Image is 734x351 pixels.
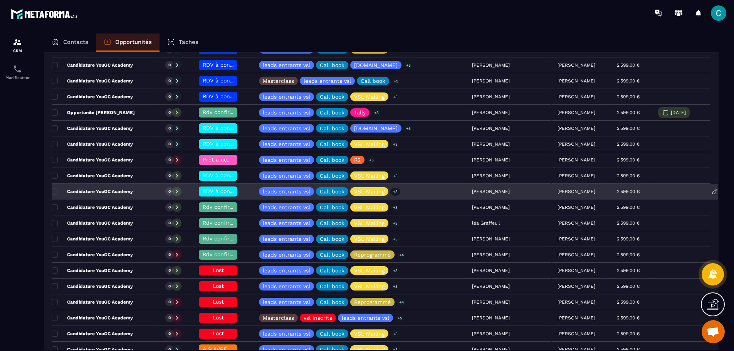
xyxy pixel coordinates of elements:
[702,320,725,343] div: Ouvrir le chat
[617,315,640,321] p: 2 599,00 €
[168,220,171,226] p: 0
[168,252,171,257] p: 0
[52,125,133,131] p: Candidature YouGC Academy
[213,267,224,273] span: Lost
[168,141,171,147] p: 0
[354,189,385,194] p: VSL Mailing
[354,284,385,289] p: VSL Mailing
[617,189,640,194] p: 2 599,00 €
[52,252,133,258] p: Candidature YouGC Academy
[558,284,595,289] p: [PERSON_NAME]
[617,126,640,131] p: 2 599,00 €
[52,188,133,195] p: Candidature YouGC Academy
[390,267,400,275] p: +3
[213,283,224,289] span: Lost
[263,252,310,257] p: leads entrants vsl
[390,93,400,101] p: +3
[558,126,595,131] p: [PERSON_NAME]
[320,284,344,289] p: Call book
[320,299,344,305] p: Call book
[617,284,640,289] p: 2 599,00 €
[263,331,310,336] p: leads entrants vsl
[213,330,224,336] span: Lost
[52,78,133,84] p: Candidature YouGC Academy
[617,94,640,99] p: 2 599,00 €
[263,315,294,321] p: Masterclass
[558,78,595,84] p: [PERSON_NAME]
[361,78,385,84] p: Call book
[52,109,135,116] p: Opportunité [PERSON_NAME]
[320,205,344,210] p: Call book
[168,62,171,68] p: 0
[320,94,344,99] p: Call book
[558,299,595,305] p: [PERSON_NAME]
[52,62,133,68] p: Candidature YouGC Academy
[263,157,310,163] p: leads entrants vsl
[617,252,640,257] p: 2 599,00 €
[115,39,152,45] p: Opportunités
[617,220,640,226] p: 2 599,00 €
[52,204,133,210] p: Candidature YouGC Academy
[390,282,400,291] p: +3
[354,110,366,115] p: Tally
[168,205,171,210] p: 0
[617,299,640,305] p: 2 599,00 €
[617,268,640,273] p: 2 599,00 €
[558,189,595,194] p: [PERSON_NAME]
[558,315,595,321] p: [PERSON_NAME]
[168,173,171,178] p: 0
[263,141,310,147] p: leads entrants vsl
[203,93,252,99] span: RDV à confimer ❓
[320,331,344,336] p: Call book
[168,189,171,194] p: 0
[320,110,344,115] p: Call book
[52,236,133,242] p: Candidature YouGC Academy
[263,205,310,210] p: leads entrants vsl
[396,251,406,259] p: +4
[354,236,385,242] p: VSL Mailing
[617,205,640,210] p: 2 599,00 €
[168,268,171,273] p: 0
[403,61,413,69] p: +5
[160,34,206,52] a: Tâches
[168,110,171,115] p: 0
[52,283,133,289] p: Candidature YouGC Academy
[558,268,595,273] p: [PERSON_NAME]
[354,141,385,147] p: VSL Mailing
[203,204,246,210] span: Rdv confirmé ✅
[203,172,267,178] span: RDV à conf. A RAPPELER
[2,76,33,80] p: Planificateur
[13,64,22,74] img: scheduler
[263,126,310,131] p: leads entrants vsl
[63,39,88,45] p: Contacts
[390,235,400,243] p: +3
[52,94,133,100] p: Candidature YouGC Academy
[203,156,250,163] span: Prêt à acheter 🎰
[168,94,171,99] p: 0
[203,220,246,226] span: Rdv confirmé ✅
[263,220,310,226] p: leads entrants vsl
[390,140,400,148] p: +3
[320,189,344,194] p: Call book
[168,126,171,131] p: 0
[263,94,310,99] p: leads entrants vsl
[263,268,310,273] p: leads entrants vsl
[263,189,310,194] p: leads entrants vsl
[390,188,400,196] p: +3
[203,188,267,194] span: RDV à conf. A RAPPELER
[203,251,246,257] span: Rdv confirmé ✅
[52,299,133,305] p: Candidature YouGC Academy
[390,219,400,227] p: +3
[558,205,595,210] p: [PERSON_NAME]
[558,110,595,115] p: [PERSON_NAME]
[354,157,361,163] p: R2
[213,299,224,305] span: Lost
[396,298,406,306] p: +4
[617,141,640,147] p: 2 599,00 €
[617,62,640,68] p: 2 599,00 €
[558,173,595,178] p: [PERSON_NAME]
[168,78,171,84] p: 0
[354,126,398,131] p: [DOMAIN_NAME]
[168,157,171,163] p: 0
[168,284,171,289] p: 0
